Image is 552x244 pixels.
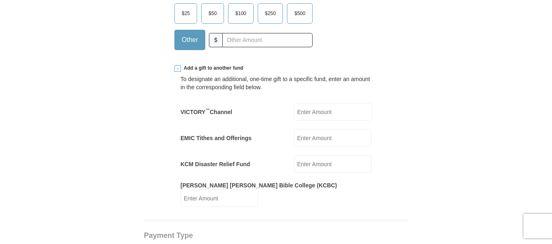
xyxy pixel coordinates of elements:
[180,108,232,116] label: VICTORY Channel
[180,181,337,189] label: [PERSON_NAME] [PERSON_NAME] Bible College (KCBC)
[204,7,221,20] span: $50
[180,160,250,168] label: KCM Disaster Relief Fund
[180,134,252,142] label: EMIC Tithes and Offerings
[180,75,372,91] div: To designate an additional, one-time gift to a specific fund, enter an amount in the correspondin...
[144,232,408,239] h4: Payment Type
[222,33,313,47] input: Other Amount
[261,7,280,20] span: $250
[205,108,210,112] sup: ™
[181,65,243,72] span: Add a gift to another fund
[294,129,372,147] input: Enter Amount
[209,33,223,47] span: $
[290,7,309,20] span: $500
[294,103,372,121] input: Enter Amount
[294,155,372,173] input: Enter Amount
[178,7,194,20] span: $25
[180,189,258,207] input: Enter Amount
[231,7,250,20] span: $100
[178,34,202,46] span: Other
